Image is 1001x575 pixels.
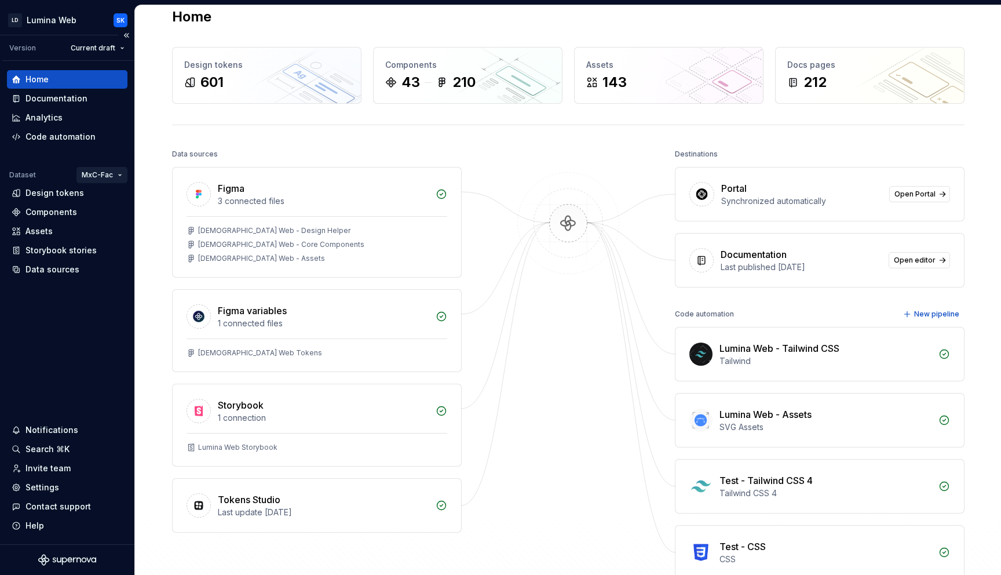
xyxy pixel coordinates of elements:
div: Test - CSS [719,540,766,554]
div: Last update [DATE] [218,507,429,518]
a: Components43210 [373,47,562,104]
div: [DEMOGRAPHIC_DATA] Web - Core Components [198,240,364,249]
a: Storybook1 connectionLumina Web Storybook [172,384,462,467]
button: Contact support [7,497,127,516]
button: LDLumina WebSK [2,8,132,32]
div: Search ⌘K [25,443,70,455]
div: Code automation [25,131,96,143]
span: Open editor [894,256,936,265]
span: Current draft [71,43,115,53]
div: 1 connected files [218,318,429,329]
a: Design tokens [7,184,127,202]
a: Assets [7,222,127,241]
a: Home [7,70,127,89]
div: Analytics [25,112,63,123]
div: Data sources [25,264,79,275]
div: Portal [721,181,747,195]
button: Help [7,516,127,535]
button: Current draft [65,40,130,56]
div: Invite team [25,463,71,474]
a: Open editor [889,252,950,268]
div: 210 [452,73,476,92]
div: Tailwind CSS 4 [719,487,931,499]
button: Collapse sidebar [118,27,134,43]
div: Code automation [675,306,734,322]
div: [DEMOGRAPHIC_DATA] Web - Assets [198,254,325,263]
a: Settings [7,478,127,497]
div: Design tokens [25,187,84,199]
div: Dataset [9,170,36,180]
a: Docs pages212 [775,47,965,104]
div: [DEMOGRAPHIC_DATA] Web Tokens [198,348,322,358]
h2: Home [172,8,211,26]
div: Documentation [721,248,787,261]
div: Test - Tailwind CSS 4 [719,474,813,487]
div: Destinations [675,146,718,162]
div: Lumina Web [27,14,76,26]
div: 601 [200,73,224,92]
div: Help [25,520,44,532]
a: Open Portal [889,186,950,202]
div: Lumina Web - Tailwind CSS [719,341,839,355]
div: 43 [401,73,420,92]
div: Design tokens [184,59,349,71]
div: [DEMOGRAPHIC_DATA] Web - Design Helper [198,226,350,235]
div: Tailwind [719,355,931,367]
div: 3 connected files [218,195,429,207]
div: CSS [719,554,931,565]
div: Figma [218,181,244,195]
div: Tokens Studio [218,493,280,507]
div: Version [9,43,36,53]
div: Docs pages [787,59,952,71]
div: LD [8,13,22,27]
button: MxC-Fac [76,167,127,183]
a: Design tokens601 [172,47,361,104]
div: Documentation [25,93,87,104]
div: SVG Assets [719,421,931,433]
div: Components [25,206,77,218]
a: Tokens StudioLast update [DATE] [172,478,462,533]
a: Figma3 connected files[DEMOGRAPHIC_DATA] Web - Design Helper[DEMOGRAPHIC_DATA] Web - Core Compone... [172,167,462,278]
div: Settings [25,482,59,493]
div: Contact support [25,501,91,512]
a: Code automation [7,128,127,146]
div: 143 [602,73,627,92]
div: Figma variables [218,304,287,318]
div: Lumina Web - Assets [719,407,812,421]
div: Assets [25,225,53,237]
div: Storybook stories [25,245,97,256]
a: Analytics [7,108,127,127]
div: Notifications [25,424,78,436]
div: Assets [586,59,751,71]
div: SK [116,16,125,25]
a: Data sources [7,260,127,279]
div: Synchronized automatically [721,195,882,207]
a: Figma variables1 connected files[DEMOGRAPHIC_DATA] Web Tokens [172,289,462,372]
a: Invite team [7,459,127,478]
svg: Supernova Logo [38,554,96,566]
a: Assets143 [574,47,763,104]
span: New pipeline [914,310,959,319]
button: Search ⌘K [7,440,127,458]
a: Components [7,203,127,221]
a: Storybook stories [7,241,127,260]
div: Lumina Web Storybook [198,443,277,452]
div: Storybook [218,398,264,412]
div: Data sources [172,146,218,162]
div: Last published [DATE] [721,261,882,273]
div: 1 connection [218,412,429,424]
div: Components [385,59,550,71]
div: Home [25,74,49,85]
div: 212 [803,73,827,92]
span: MxC-Fac [82,170,113,180]
button: Notifications [7,421,127,439]
span: Open Portal [894,190,936,199]
button: New pipeline [900,306,965,322]
a: Documentation [7,89,127,108]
